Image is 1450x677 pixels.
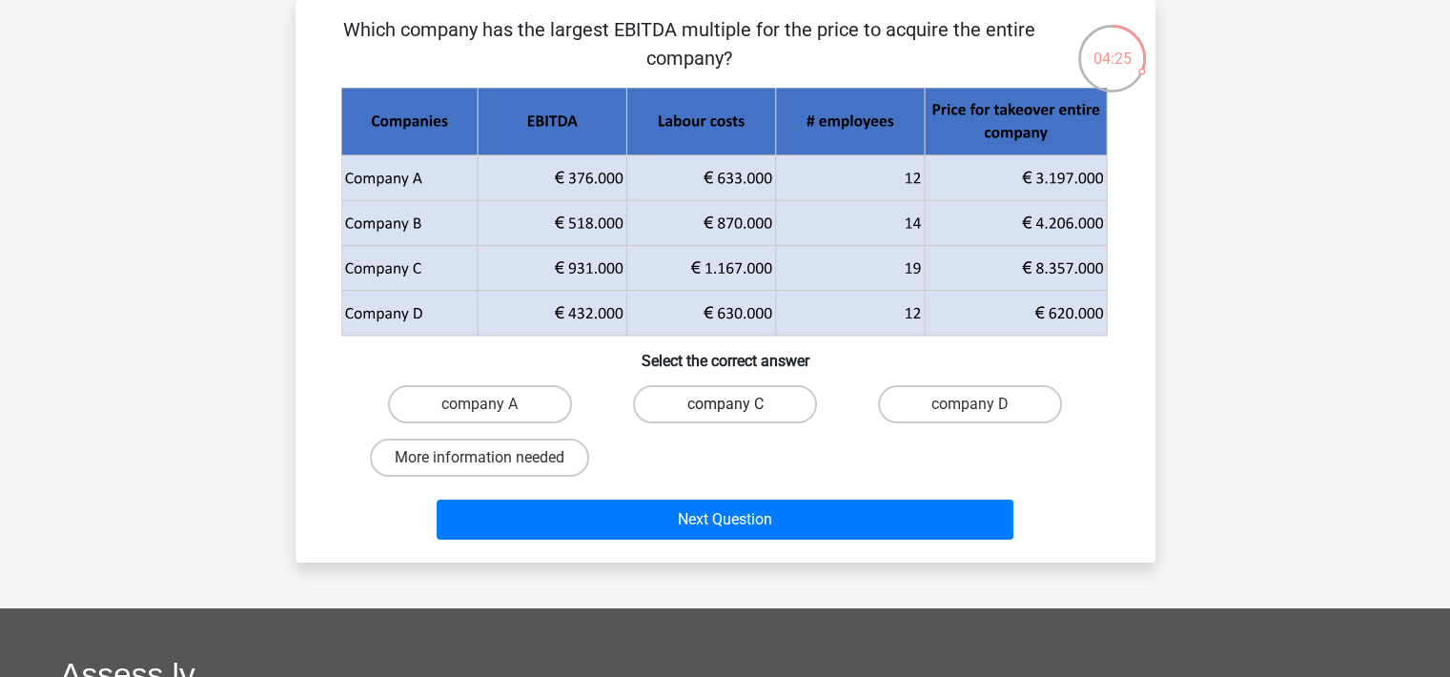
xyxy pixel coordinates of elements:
p: Which company has the largest EBITDA multiple for the price to acquire the entire company? [326,15,1053,72]
label: company A [388,385,572,423]
label: company D [878,385,1062,423]
h6: Select the correct answer [326,337,1125,370]
div: 04:25 [1076,23,1148,71]
button: Next Question [437,500,1013,540]
label: company C [633,385,817,423]
label: More information needed [370,439,589,477]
